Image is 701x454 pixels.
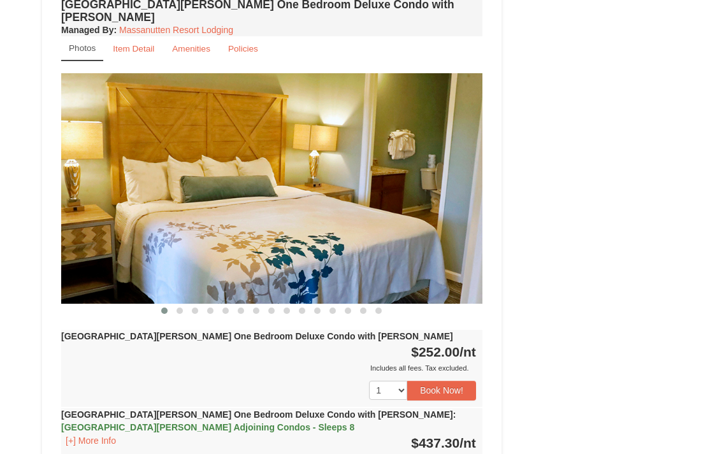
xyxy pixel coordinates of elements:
strong: [GEOGRAPHIC_DATA][PERSON_NAME] One Bedroom Deluxe Condo with [PERSON_NAME] [61,331,453,341]
strong: : [61,25,117,35]
button: Book Now! [407,381,476,400]
img: 18876286-122-159e5707.jpg [61,73,482,304]
a: Massanutten Resort Lodging [119,25,233,35]
span: /nt [459,344,476,359]
span: Managed By [61,25,113,35]
small: Policies [228,44,258,53]
button: [+] More Info [61,434,120,448]
strong: [GEOGRAPHIC_DATA][PERSON_NAME] One Bedroom Deluxe Condo with [PERSON_NAME] [61,409,456,432]
a: Photos [61,36,103,61]
a: Policies [220,36,266,61]
a: Amenities [164,36,219,61]
a: Item Detail [105,36,163,61]
span: : [453,409,456,420]
small: Photos [69,43,96,53]
small: Amenities [172,44,210,53]
small: Item Detail [113,44,154,53]
strong: $252.00 [411,344,476,359]
span: [GEOGRAPHIC_DATA][PERSON_NAME] Adjoining Condos - Sleeps 8 [61,422,354,432]
span: $437.30 [411,436,459,450]
div: Includes all fees. Tax excluded. [61,362,476,374]
span: /nt [459,436,476,450]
